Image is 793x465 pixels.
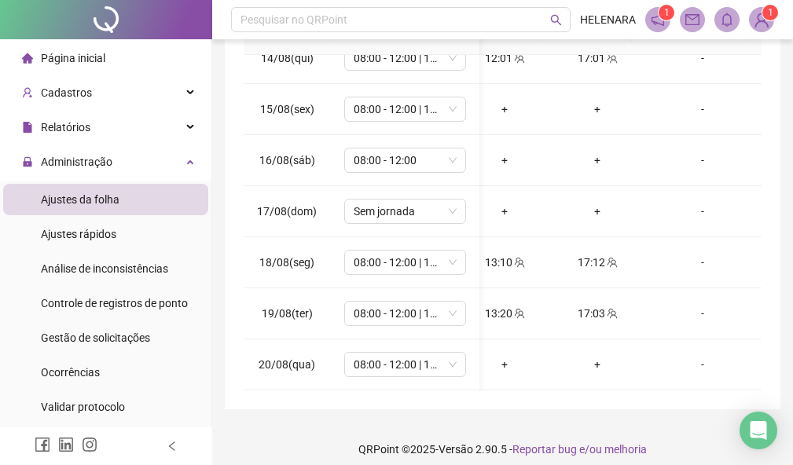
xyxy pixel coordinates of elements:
span: 20/08(qua) [259,358,315,371]
span: Ocorrências [41,366,100,379]
div: + [471,152,538,169]
span: mail [685,13,699,27]
span: instagram [82,437,97,452]
span: 08:00 - 12:00 | 13:00 - 17:00 [354,46,457,70]
div: - [656,356,749,373]
span: 08:00 - 12:00 | 13:00 - 17:00 [354,251,457,274]
span: bell [720,13,734,27]
span: Ajustes da folha [41,193,119,206]
span: team [512,257,525,268]
div: - [656,152,749,169]
span: facebook [35,437,50,452]
div: 17:12 [564,254,631,271]
span: 16/08(sáb) [259,154,315,167]
img: 93315 [750,8,773,31]
span: 14/08(qui) [261,52,314,64]
span: 08:00 - 12:00 | 13:00 - 17:00 [354,353,457,376]
span: lock [22,156,33,167]
span: Ajustes rápidos [41,228,116,240]
span: team [605,308,618,319]
div: + [564,203,631,220]
div: 13:10 [471,254,538,271]
div: + [471,356,538,373]
div: - [656,101,749,118]
span: Validar protocolo [41,401,125,413]
span: 1 [768,7,773,18]
span: Análise de inconsistências [41,262,168,275]
div: - [656,305,749,322]
sup: Atualize o seu contato no menu Meus Dados [762,5,778,20]
span: 08:00 - 12:00 [354,148,457,172]
span: notification [651,13,665,27]
span: 1 [664,7,670,18]
span: 08:00 - 12:00 | 13:00 - 17:00 [354,97,457,121]
span: team [605,53,618,64]
div: + [471,203,538,220]
span: home [22,53,33,64]
span: Administração [41,156,112,168]
span: left [167,441,178,452]
span: Gestão de solicitações [41,331,150,344]
div: 17:01 [564,49,631,67]
span: user-add [22,87,33,98]
div: + [564,101,631,118]
span: Relatórios [41,121,90,134]
div: Open Intercom Messenger [740,412,777,449]
sup: 1 [659,5,674,20]
div: 17:03 [564,305,631,322]
span: file [22,122,33,133]
div: + [564,152,631,169]
div: 12:01 [471,49,538,67]
span: team [605,257,618,268]
span: Cadastros [41,86,92,99]
span: Controle de registros de ponto [41,297,188,309]
div: - [656,203,749,220]
div: 13:20 [471,305,538,322]
span: search [550,14,562,26]
span: Sem jornada [354,200,457,223]
span: 17/08(dom) [257,205,317,218]
div: + [471,101,538,118]
span: Página inicial [41,52,105,64]
span: team [512,53,525,64]
span: linkedin [58,437,74,452]
span: team [512,308,525,319]
span: Versão [439,443,473,456]
div: - [656,254,749,271]
div: - [656,49,749,67]
span: 08:00 - 12:00 | 13:00 - 17:00 [354,302,457,325]
span: 18/08(seg) [259,256,314,269]
span: 15/08(sex) [260,103,314,115]
span: Reportar bug e/ou melhoria [512,443,647,456]
div: + [564,356,631,373]
span: HELENARA [580,11,636,28]
span: 19/08(ter) [262,307,313,320]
